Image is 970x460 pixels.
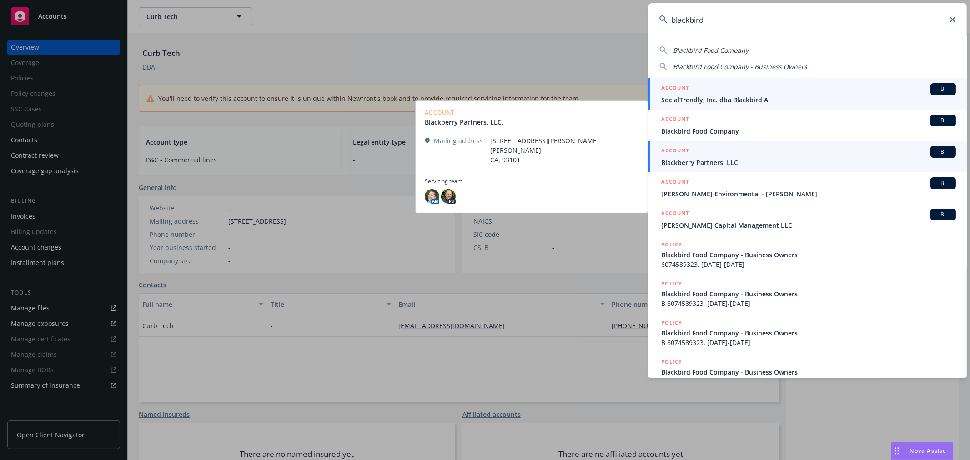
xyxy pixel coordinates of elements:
[934,85,952,93] span: BI
[661,299,956,308] span: B 6074589323, [DATE]-[DATE]
[661,83,689,94] h5: ACCOUNT
[661,260,956,269] span: 6074589323, [DATE]-[DATE]
[648,172,967,204] a: ACCOUNTBI[PERSON_NAME] Environmental - [PERSON_NAME]
[661,177,689,188] h5: ACCOUNT
[934,179,952,187] span: BI
[661,189,956,199] span: [PERSON_NAME] Environmental - [PERSON_NAME]
[673,62,807,71] span: Blackbird Food Company - Business Owners
[673,46,749,55] span: Blackbird Food Company
[661,209,689,220] h5: ACCOUNT
[661,367,956,377] span: Blackbird Food Company - Business Owners
[661,158,956,167] span: Blackberry Partners, LLC.
[648,78,967,110] a: ACCOUNTBISocialTrendly, Inc. dba Blackbird AI
[661,289,956,299] span: Blackbird Food Company - Business Owners
[661,126,956,136] span: Blackbird Food Company
[891,442,903,460] div: Drag to move
[661,328,956,338] span: Blackbird Food Company - Business Owners
[661,357,682,366] h5: POLICY
[648,141,967,172] a: ACCOUNTBIBlackberry Partners, LLC.
[661,318,682,327] h5: POLICY
[661,240,682,249] h5: POLICY
[648,313,967,352] a: POLICYBlackbird Food Company - Business OwnersB 6074589323, [DATE]-[DATE]
[661,250,956,260] span: Blackbird Food Company - Business Owners
[648,204,967,235] a: ACCOUNTBI[PERSON_NAME] Capital Management LLC
[934,148,952,156] span: BI
[661,338,956,347] span: B 6074589323, [DATE]-[DATE]
[934,116,952,125] span: BI
[661,220,956,230] span: [PERSON_NAME] Capital Management LLC
[661,146,689,157] h5: ACCOUNT
[891,442,954,460] button: Nova Assist
[661,377,956,386] span: 6011185844, [DATE]-[DATE]
[648,235,967,274] a: POLICYBlackbird Food Company - Business Owners6074589323, [DATE]-[DATE]
[648,352,967,391] a: POLICYBlackbird Food Company - Business Owners6011185844, [DATE]-[DATE]
[648,110,967,141] a: ACCOUNTBIBlackbird Food Company
[934,210,952,219] span: BI
[661,115,689,125] h5: ACCOUNT
[648,274,967,313] a: POLICYBlackbird Food Company - Business OwnersB 6074589323, [DATE]-[DATE]
[910,447,946,455] span: Nova Assist
[661,279,682,288] h5: POLICY
[661,95,956,105] span: SocialTrendly, Inc. dba Blackbird AI
[648,3,967,36] input: Search...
